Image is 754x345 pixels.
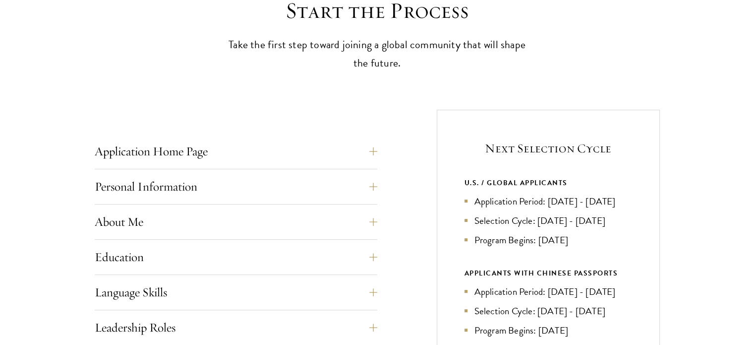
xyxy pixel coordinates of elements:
[464,177,632,189] div: U.S. / GLOBAL APPLICANTS
[464,304,632,318] li: Selection Cycle: [DATE] - [DATE]
[95,175,377,199] button: Personal Information
[464,323,632,338] li: Program Begins: [DATE]
[95,245,377,269] button: Education
[95,280,377,304] button: Language Skills
[224,36,531,72] p: Take the first step toward joining a global community that will shape the future.
[464,233,632,247] li: Program Begins: [DATE]
[464,194,632,208] li: Application Period: [DATE] - [DATE]
[95,210,377,234] button: About Me
[464,140,632,157] h5: Next Selection Cycle
[464,213,632,228] li: Selection Cycle: [DATE] - [DATE]
[464,267,632,279] div: APPLICANTS WITH CHINESE PASSPORTS
[95,139,377,163] button: Application Home Page
[95,316,377,340] button: Leadership Roles
[464,284,632,299] li: Application Period: [DATE] - [DATE]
